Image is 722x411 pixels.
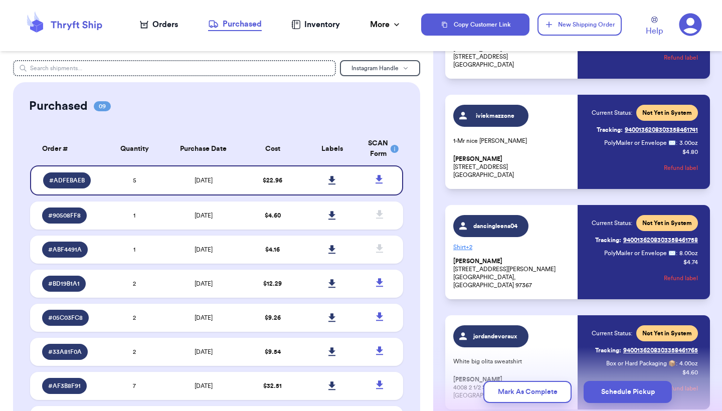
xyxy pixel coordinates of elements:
a: Tracking:9400136208303358461765 [595,342,698,358]
span: 7 [133,383,136,389]
span: : [676,139,677,147]
span: # ABF4491A [48,246,82,254]
span: 1 [133,247,135,253]
span: Tracking: [595,346,621,354]
a: Help [646,17,663,37]
button: Refund label [664,47,698,69]
span: $ 22.96 [263,177,282,183]
a: Orders [140,19,178,31]
span: 2 [133,281,136,287]
a: Purchased [208,18,262,31]
span: Not Yet in System [642,329,692,337]
button: Copy Customer Link [421,14,529,36]
div: Purchased [208,18,262,30]
span: # 90508FF8 [48,212,81,220]
p: White big olita sweatshirt [453,357,572,365]
span: 2 [133,349,136,355]
span: 1 [133,213,135,219]
span: PolyMailer or Envelope ✉️ [604,140,676,146]
p: $ 4.80 [682,148,698,156]
span: [DATE] [195,315,213,321]
span: [DATE] [195,349,213,355]
span: Tracking: [597,126,623,134]
span: # 33A81F0A [48,348,82,356]
span: PolyMailer or Envelope ✉️ [604,250,676,256]
h2: Purchased [29,98,88,114]
th: Cost [243,132,302,165]
th: Purchase Date [164,132,243,165]
span: [PERSON_NAME] [453,258,502,265]
span: [DATE] [195,213,213,219]
div: SCAN Form [368,138,391,159]
a: Inventory [291,19,340,31]
span: dancingleena04 [472,222,519,230]
p: 1-Mr nice [PERSON_NAME] [453,137,572,145]
span: [PERSON_NAME] [453,155,502,163]
p: $ 4.60 [682,368,698,376]
a: Tracking:9400136208303358461758 [595,232,698,248]
span: Box or Hard Packaging 📦 [606,360,676,366]
span: Current Status: [592,329,632,337]
span: 3.00 oz [679,139,698,147]
th: Labels [302,132,362,165]
button: New Shipping Order [537,14,622,36]
p: $ 4.74 [683,258,698,266]
span: # ADFEBAEB [49,176,85,184]
span: 8.00 oz [679,249,698,257]
p: [STREET_ADDRESS] [GEOGRAPHIC_DATA] [453,45,572,69]
span: [DATE] [195,383,213,389]
span: # BD19B1A1 [48,280,80,288]
button: Refund label [664,157,698,179]
span: Current Status: [592,109,632,117]
span: $ 32.51 [263,383,282,389]
button: Schedule Pickup [584,381,672,403]
p: [STREET_ADDRESS][PERSON_NAME] [GEOGRAPHIC_DATA], [GEOGRAPHIC_DATA] 97367 [453,257,572,289]
span: : [676,249,677,257]
span: Help [646,25,663,37]
span: : [676,359,677,367]
a: Tracking:9400136208303358461741 [597,122,698,138]
span: + 2 [466,244,472,250]
p: [STREET_ADDRESS] [GEOGRAPHIC_DATA] [453,155,572,179]
p: Shirt [453,239,572,255]
span: [DATE] [195,177,213,183]
span: 4.00 oz [679,359,698,367]
span: [DATE] [195,281,213,287]
span: Not Yet in System [642,109,692,117]
th: Quantity [105,132,164,165]
input: Search shipments... [13,60,336,76]
span: $ 12.29 [263,281,282,287]
span: [DATE] [195,247,213,253]
button: Mark As Complete [483,381,572,403]
span: iviekmazzone [472,112,519,120]
span: Current Status: [592,219,632,227]
span: 2 [133,315,136,321]
div: More [370,19,402,31]
span: $ 4.60 [265,213,281,219]
span: jordandevoraux [472,332,519,340]
button: Instagram Handle [340,60,420,76]
button: Refund label [664,267,698,289]
span: 09 [94,101,111,111]
span: # AF3B8F91 [48,382,81,390]
span: # 05C03FC8 [48,314,83,322]
span: $ 4.16 [265,247,280,253]
span: $ 9.54 [265,349,281,355]
span: Instagram Handle [351,65,399,71]
span: $ 9.26 [265,315,281,321]
span: 5 [133,177,136,183]
span: Not Yet in System [642,219,692,227]
span: Tracking: [595,236,621,244]
th: Order # [30,132,105,165]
